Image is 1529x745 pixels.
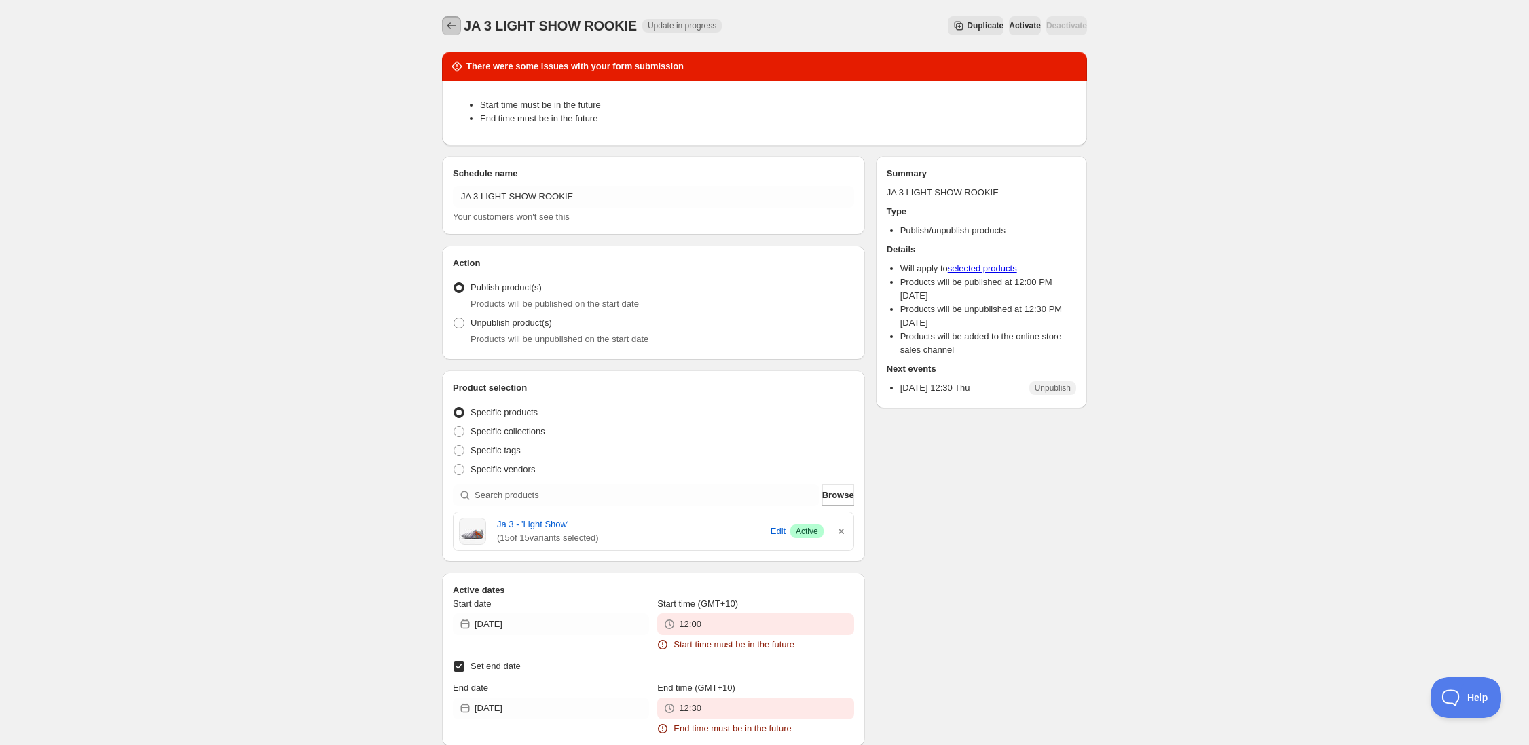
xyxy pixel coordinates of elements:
span: Your customers won't see this [453,212,570,222]
h2: Next events [887,362,1076,376]
iframe: Toggle Customer Support [1431,677,1502,718]
li: Products will be unpublished at 12:30 PM [DATE] [900,303,1076,330]
span: Start time must be in the future [674,638,794,651]
li: Products will be published at 12:00 PM [DATE] [900,275,1076,303]
span: Specific collections [471,426,545,436]
span: Products will be unpublished on the start date [471,334,648,344]
span: Specific tags [471,445,521,455]
p: JA 3 LIGHT SHOW ROOKIE [887,186,1076,199]
button: Browse [822,484,854,506]
span: Duplicate [967,20,1003,31]
span: Update in progress [648,20,716,31]
li: Will apply to [900,262,1076,275]
h2: Action [453,256,854,270]
h2: Schedule name [453,167,854,180]
span: Specific products [471,407,538,417]
li: Publish/unpublish products [900,224,1076,237]
h2: Product selection [453,381,854,395]
h2: Active dates [453,584,854,597]
a: selected products [948,263,1017,273]
span: Specific vendors [471,464,535,474]
span: Publish product(s) [471,282,542,292]
a: Ja 3 - 'Light Show' [497,518,766,531]
span: Active [796,526,818,537]
h2: Type [887,205,1076,218]
button: Activate [1009,16,1041,35]
span: Unpublish product(s) [471,318,552,328]
span: Edit [771,524,786,538]
span: Products will be published on the start date [471,299,639,309]
span: End time must be in the future [674,722,791,736]
li: Start time must be in the future [480,98,1076,112]
span: End date [453,683,488,693]
h2: There were some issues with your form submission [466,60,684,73]
button: Schedules [442,16,461,35]
button: Edit [769,520,788,542]
span: Start date [453,598,491,609]
span: Unpublish [1035,383,1071,394]
span: End time (GMT+10) [657,683,735,693]
span: ( 15 of 15 variants selected) [497,531,766,545]
li: Products will be added to the online store sales channel [900,330,1076,357]
span: Activate [1009,20,1041,31]
p: [DATE] 12:30 Thu [900,381,970,395]
li: End time must be in the future [480,112,1076,126]
button: Secondary action label [948,16,1003,35]
span: JA 3 LIGHT SHOW ROOKIE [464,18,637,33]
span: Start time (GMT+10) [657,598,738,609]
span: Browse [822,489,854,502]
h2: Details [887,243,1076,256]
h2: Summary [887,167,1076,180]
span: Set end date [471,661,521,671]
input: Search products [475,484,819,506]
